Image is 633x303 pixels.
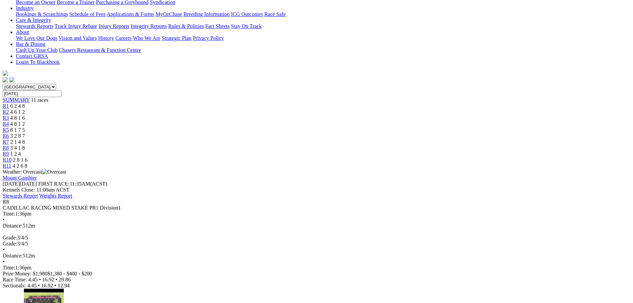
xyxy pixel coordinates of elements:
[16,59,60,65] a: Login To Blackbook
[3,77,8,82] img: facebook.svg
[3,241,17,246] span: Grade:
[13,157,28,163] span: 2 8 1 6
[3,103,9,109] span: R1
[16,5,34,11] a: Industry
[162,35,191,41] a: Strategic Plan
[41,283,53,288] span: 16.92
[3,283,26,288] span: Sectionals:
[10,127,25,133] span: 8 1 7 5
[3,157,12,163] a: R10
[16,41,45,47] a: Bar & Dining
[98,23,129,29] a: Injury Reports
[55,277,57,282] span: •
[10,145,25,151] span: 3 4 1 8
[231,11,263,17] a: ICG Outcomes
[10,139,25,145] span: 2 1 4 8
[16,11,630,17] div: Industry
[10,115,25,121] span: 4 8 1 6
[16,53,48,59] a: Contact GRSA
[264,11,285,17] a: Race Safe
[10,121,25,127] span: 4 8 1 2
[3,211,630,217] div: 1:36pm
[3,187,630,193] div: Kennels Close: 11:00am ACST
[3,235,630,241] div: 3/4/5
[3,223,23,228] span: Distance:
[3,271,630,277] div: Prize Money: $1,980
[3,181,37,187] span: [DATE]
[3,90,61,97] input: Select date
[156,11,182,17] a: MyOzChase
[16,29,29,35] a: About
[231,23,262,29] a: Stay On Track
[38,283,40,288] span: •
[16,17,51,23] a: Care & Integrity
[10,133,25,139] span: 3 2 8 7
[3,169,66,175] span: Weather: Overcast
[48,271,92,276] span: $1,380 - $400 - $200
[3,121,9,127] a: R4
[3,71,8,76] img: logo-grsa-white.png
[183,11,230,17] a: Breeding Information
[3,265,15,270] span: Time:
[54,283,56,288] span: •
[3,115,9,121] span: R3
[27,283,37,288] span: 4.45
[39,277,41,282] span: •
[3,151,9,157] a: R9
[38,181,107,187] span: 11:35AM(ACST)
[3,193,38,199] a: Stewards Report
[16,23,630,29] div: Care & Integrity
[3,145,9,151] span: R8
[10,103,25,109] span: 6 2 4 8
[16,47,57,53] a: Cash Up Your Club
[3,265,630,271] div: 1:36pm
[3,277,27,282] span: Race Time:
[3,259,5,264] span: •
[3,139,9,145] a: R7
[3,253,23,258] span: Distance:
[3,175,37,181] a: Mount Gambier
[16,35,57,41] a: We Love Our Dogs
[3,217,5,223] span: •
[3,133,9,139] a: R6
[59,277,71,282] span: 29.86
[16,35,630,41] div: About
[39,193,72,199] a: Weights Report
[3,235,17,240] span: Grade:
[57,283,69,288] span: 12.94
[205,23,230,29] a: Fact Sheets
[3,211,15,217] span: Time:
[115,35,132,41] a: Careers
[133,35,160,41] a: Who We Are
[58,35,97,41] a: Vision and Values
[98,35,114,41] a: History
[3,205,630,211] div: CADILLAC RACING MIXED STAKE PR1 Division1
[3,247,5,252] span: •
[54,23,97,29] a: Track Injury Rebate
[42,169,66,175] img: Overcast
[16,47,630,53] div: Bar & Dining
[3,223,630,229] div: 512m
[13,163,27,169] span: 4 2 6 8
[131,23,167,29] a: Integrity Reports
[3,127,9,133] a: R5
[16,11,68,17] a: Bookings & Scratchings
[3,97,30,103] a: SUMMARY
[168,23,204,29] a: Rules & Policies
[193,35,224,41] a: Privacy Policy
[59,47,141,53] a: Chasers Restaurant & Function Centre
[16,23,53,29] a: Stewards Reports
[3,241,630,247] div: 3/4/5
[10,109,25,115] span: 4 6 1 2
[28,277,38,282] span: 4.45
[3,163,11,169] a: R11
[9,77,15,82] img: twitter.svg
[31,97,48,103] span: 11 races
